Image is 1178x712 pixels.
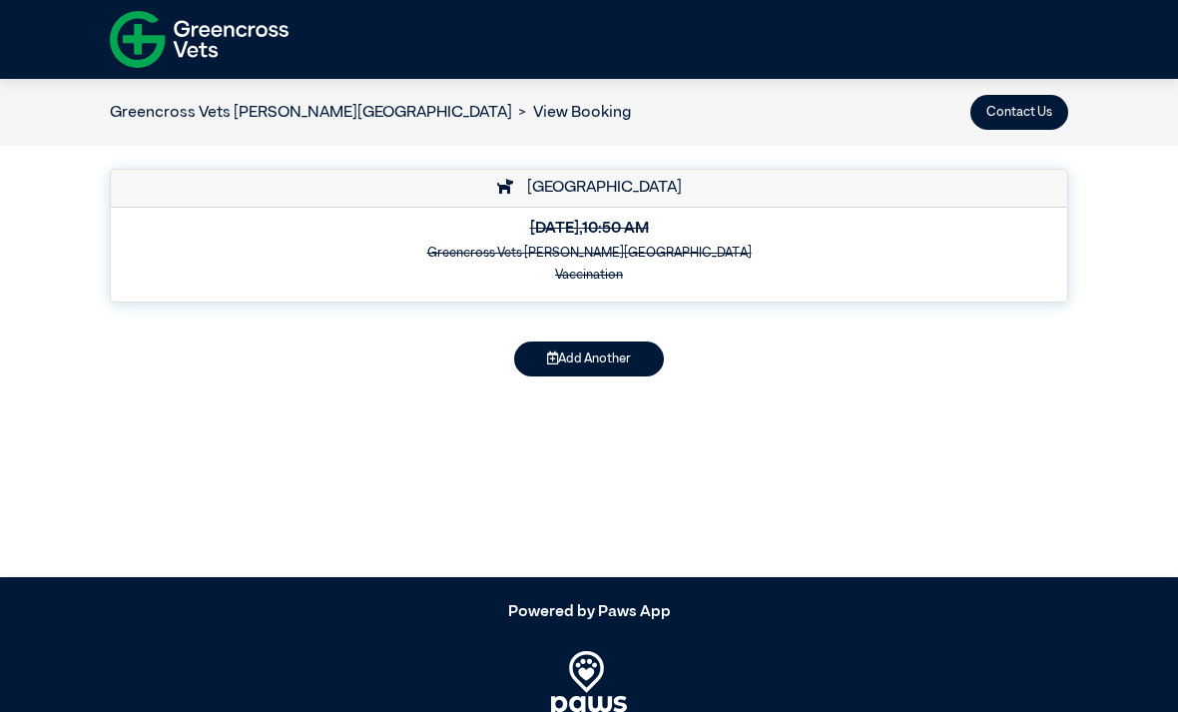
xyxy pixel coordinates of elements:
[110,603,1068,622] h5: Powered by Paws App
[124,220,1054,239] h5: [DATE] , 10:50 AM
[514,342,664,376] button: Add Another
[124,268,1054,283] h6: Vaccination
[124,246,1054,261] h6: Greencross Vets [PERSON_NAME][GEOGRAPHIC_DATA]
[110,101,631,125] nav: breadcrumb
[110,105,512,121] a: Greencross Vets [PERSON_NAME][GEOGRAPHIC_DATA]
[110,5,289,74] img: f-logo
[970,95,1068,130] button: Contact Us
[517,180,682,196] span: [GEOGRAPHIC_DATA]
[512,101,631,125] li: View Booking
